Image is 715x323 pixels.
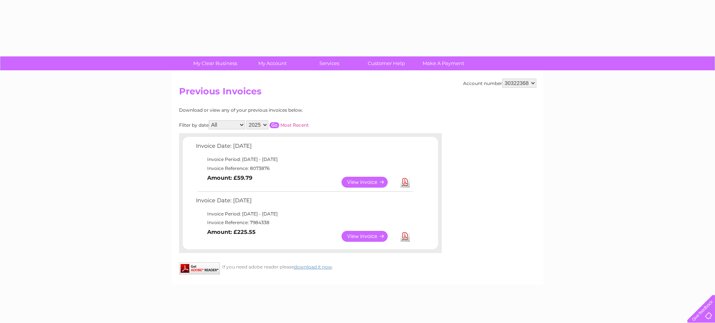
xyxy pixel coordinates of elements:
[207,174,252,181] b: Amount: £59.79
[194,218,414,227] td: Invoice Reference: 7984338
[342,177,397,188] a: View
[194,164,414,173] td: Invoice Reference: 8073876
[400,231,410,242] a: Download
[280,122,309,128] a: Most Recent
[194,196,414,209] td: Invoice Date: [DATE]
[342,231,397,242] a: View
[241,56,303,70] a: My Account
[179,120,376,129] div: Filter by date
[194,155,414,164] td: Invoice Period: [DATE] - [DATE]
[400,177,410,188] a: Download
[194,141,414,155] td: Invoice Date: [DATE]
[207,229,256,235] b: Amount: £225.55
[179,108,376,113] div: Download or view any of your previous invoices below.
[355,56,417,70] a: Customer Help
[184,56,246,70] a: My Clear Business
[463,79,536,88] div: Account number
[179,262,442,270] div: If you need adobe reader please .
[179,86,536,100] h2: Previous Invoices
[412,56,474,70] a: Make A Payment
[294,264,332,270] a: download it now
[194,209,414,218] td: Invoice Period: [DATE] - [DATE]
[298,56,360,70] a: Services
